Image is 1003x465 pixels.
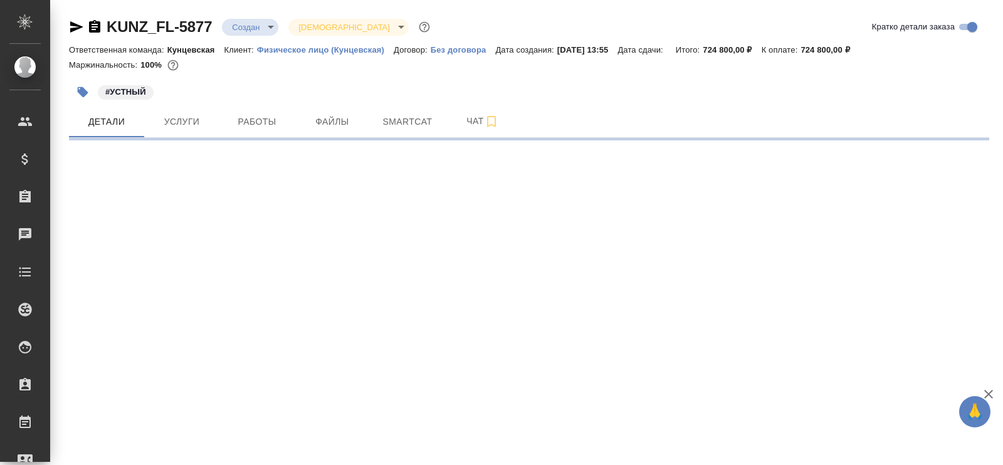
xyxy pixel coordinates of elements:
[964,399,985,425] span: 🙏
[295,22,393,33] button: [DEMOGRAPHIC_DATA]
[484,114,499,129] svg: Подписаться
[87,19,102,34] button: Скопировать ссылку
[495,45,557,55] p: Дата создания:
[676,45,703,55] p: Итого:
[377,114,438,130] span: Smartcat
[69,78,97,106] button: Добавить тэг
[431,44,496,55] a: Без договора
[801,45,859,55] p: 724 800,00 ₽
[257,44,394,55] a: Физическое лицо (Кунцевская)
[257,45,394,55] p: Физическое лицо (Кунцевская)
[222,19,278,36] div: Создан
[762,45,801,55] p: К оплате:
[302,114,362,130] span: Файлы
[152,114,212,130] span: Услуги
[97,86,155,97] span: УСТНЫЙ
[431,45,496,55] p: Без договора
[165,57,181,73] button: 0.00 RUB;
[416,19,433,35] button: Доп статусы указывают на важность/срочность заказа
[105,86,146,98] p: #УСТНЫЙ
[69,19,84,34] button: Скопировать ссылку для ЯМессенджера
[703,45,761,55] p: 724 800,00 ₽
[394,45,431,55] p: Договор:
[69,45,167,55] p: Ответственная команда:
[76,114,137,130] span: Детали
[288,19,408,36] div: Создан
[453,113,513,129] span: Чат
[959,396,990,427] button: 🙏
[228,22,263,33] button: Создан
[224,45,257,55] p: Клиент:
[107,18,212,35] a: KUNZ_FL-5877
[69,60,140,70] p: Маржинальность:
[140,60,165,70] p: 100%
[617,45,666,55] p: Дата сдачи:
[227,114,287,130] span: Работы
[167,45,224,55] p: Кунцевская
[872,21,955,33] span: Кратко детали заказа
[557,45,618,55] p: [DATE] 13:55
